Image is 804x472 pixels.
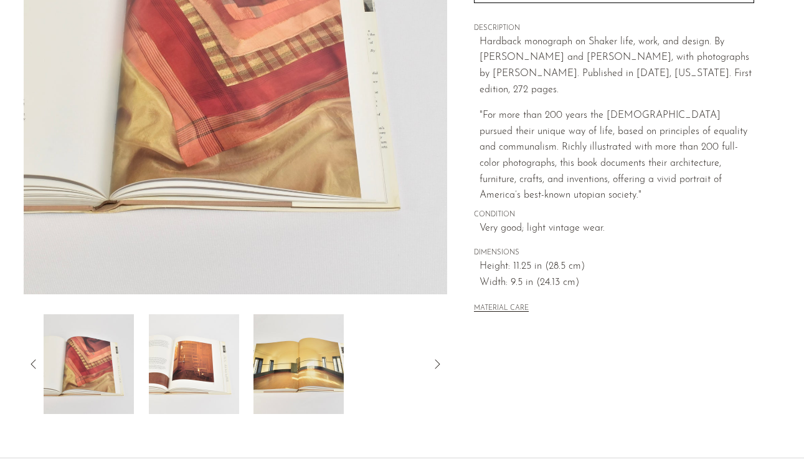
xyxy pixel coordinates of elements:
p: Hardback monograph on Shaker life, work, and design. By [PERSON_NAME] and [PERSON_NAME], with pho... [480,34,754,98]
span: CONDITION [474,210,754,221]
img: Shaker: Life, Work, and Art [43,314,133,414]
img: Shaker: Life, Work, and Art [148,314,239,414]
span: Height: 11.25 in (28.5 cm) [480,259,754,275]
img: Shaker: Life, Work, and Art [253,314,344,414]
span: DESCRIPTION [474,23,754,34]
button: MATERIAL CARE [474,304,529,314]
span: Very good; light vintage wear. [480,221,754,237]
span: DIMENSIONS [474,248,754,259]
p: "For more than 200 years the [DEMOGRAPHIC_DATA] pursued their unique way of life, based on princi... [480,108,754,204]
span: Width: 9.5 in (24.13 cm) [480,275,754,291]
